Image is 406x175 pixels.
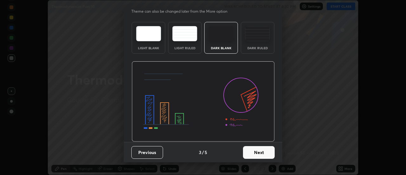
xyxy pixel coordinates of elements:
img: darkRuledTheme.de295e13.svg [245,26,270,41]
img: lightTheme.e5ed3b09.svg [136,26,161,41]
div: Dark Blank [208,46,234,50]
div: Light Ruled [172,46,198,50]
p: Theme can also be changed later from the More option [131,9,234,14]
div: Dark Ruled [245,46,270,50]
h4: 3 [199,149,201,156]
h4: 5 [205,149,207,156]
div: Light Blank [136,46,161,50]
button: Next [243,146,275,159]
img: darkTheme.f0cc69e5.svg [209,26,234,41]
img: lightRuledTheme.5fabf969.svg [172,26,197,41]
img: darkThemeBanner.d06ce4a2.svg [132,61,275,142]
button: Previous [131,146,163,159]
h4: / [202,149,204,156]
